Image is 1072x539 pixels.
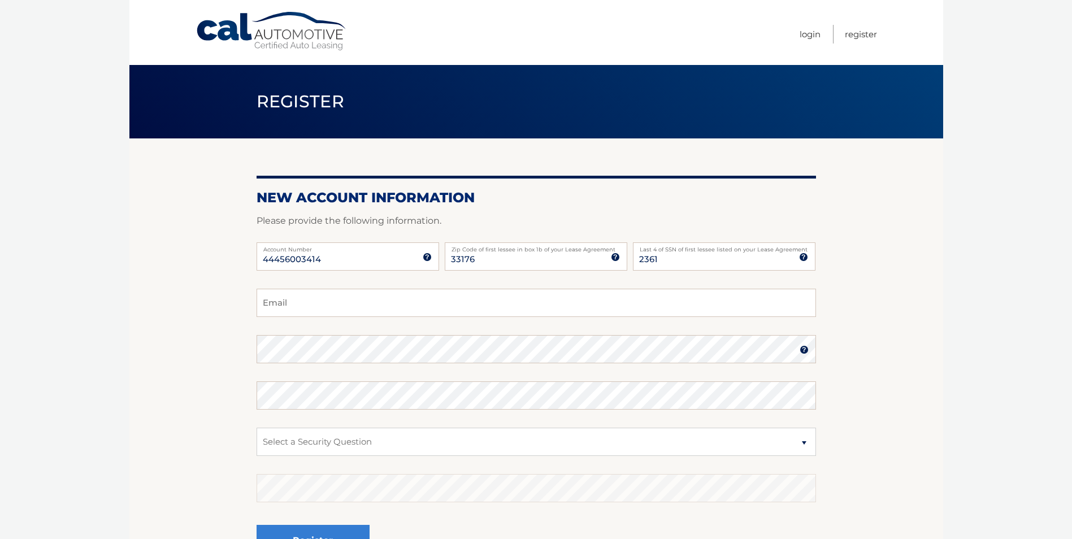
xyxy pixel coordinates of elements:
input: Account Number [257,242,439,271]
label: Last 4 of SSN of first lessee listed on your Lease Agreement [633,242,815,251]
label: Account Number [257,242,439,251]
input: SSN or EIN (last 4 digits only) [633,242,815,271]
a: Register [845,25,877,44]
label: Zip Code of first lessee in box 1b of your Lease Agreement [445,242,627,251]
a: Login [800,25,821,44]
img: tooltip.svg [423,253,432,262]
input: Zip Code [445,242,627,271]
input: Email [257,289,816,317]
img: tooltip.svg [611,253,620,262]
img: tooltip.svg [800,345,809,354]
h2: New Account Information [257,189,816,206]
a: Cal Automotive [196,11,348,51]
p: Please provide the following information. [257,213,816,229]
span: Register [257,91,345,112]
img: tooltip.svg [799,253,808,262]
